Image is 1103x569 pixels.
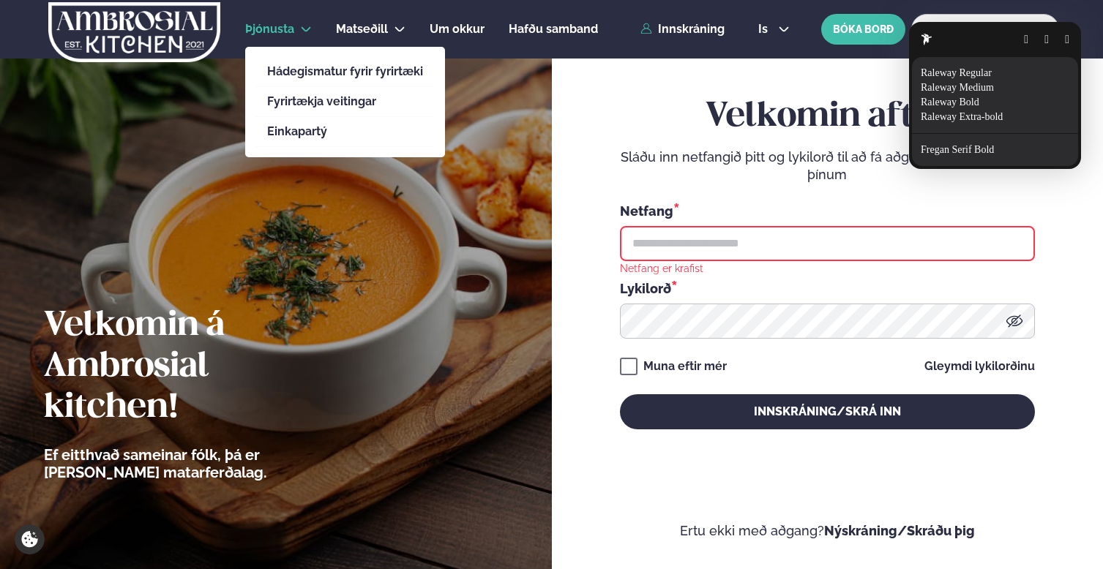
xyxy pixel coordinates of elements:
a: Innskráning [640,23,725,36]
a: Fyrirtækja veitingar [267,96,423,108]
button: Innskráning/Skrá inn [620,394,1035,429]
a: MATUR FYRIR FYRIRTÆKI [911,14,1059,45]
a: Matseðill [336,20,388,38]
span: Hafðu samband [509,22,598,36]
button: BÓKA BORÐ [821,14,905,45]
p: Sláðu inn netfangið þitt og lykilorð til að fá aðgang að reikningnum þínum [620,148,1035,184]
div: Lykilorð [620,279,1035,298]
a: Gleymdi lykilorðinu [924,361,1035,372]
a: Nýskráning/Skráðu þig [824,523,975,538]
p: Ertu ekki með aðgang? [596,522,1060,540]
p: Ef eitthvað sameinar fólk, þá er [PERSON_NAME] matarferðalag. [44,446,348,481]
a: Um okkur [430,20,485,38]
span: is [758,23,772,35]
div: Muna eftir mér [643,358,727,375]
h2: Velkomin aftur [620,97,1035,137]
span: Þjónusta [245,22,294,36]
a: Hádegismatur fyrir fyrirtæki [267,66,423,78]
div: Netfang er krafist [620,261,703,274]
span: Matseðill [336,22,388,36]
a: Þjónusta [245,20,294,38]
h2: Velkomin á Ambrosial kitchen! [44,306,348,429]
a: Einkapartý [267,126,423,137]
a: Hafðu samband [509,20,598,38]
span: Um okkur [430,22,485,36]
